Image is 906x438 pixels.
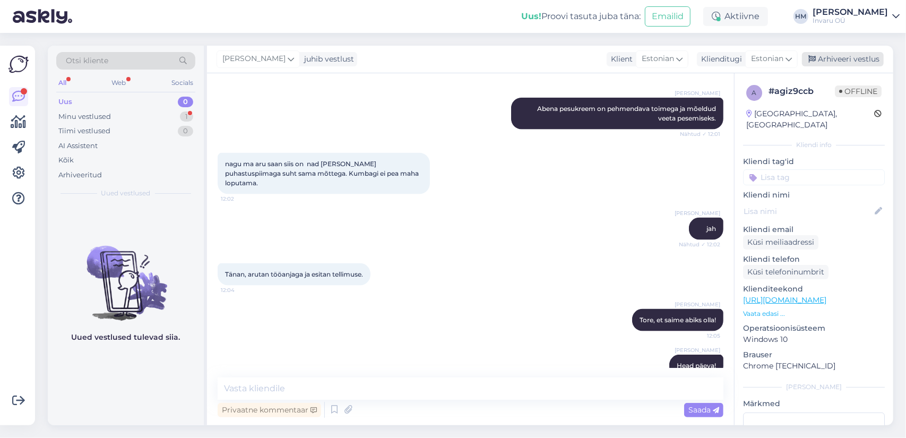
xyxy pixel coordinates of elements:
[680,332,720,340] span: 12:05
[802,52,884,66] div: Arhiveeri vestlus
[679,241,720,248] span: Nähtud ✓ 12:02
[222,53,286,65] span: [PERSON_NAME]
[743,334,885,345] p: Windows 10
[58,97,72,107] div: Uus
[703,7,768,26] div: Aktiivne
[743,295,826,305] a: [URL][DOMAIN_NAME]
[706,225,716,233] span: jah
[225,270,363,278] span: Tänan, arutan tööanjaga ja esitan tellimuse.
[675,209,720,217] span: [PERSON_NAME]
[743,156,885,167] p: Kliendi tag'id
[743,382,885,392] div: [PERSON_NAME]
[680,130,720,138] span: Nähtud ✓ 12:01
[521,10,641,23] div: Proovi tasuta juba täna:
[58,111,111,122] div: Minu vestlused
[751,53,783,65] span: Estonian
[72,332,180,343] p: Uued vestlused tulevad siia.
[58,141,98,151] div: AI Assistent
[56,76,68,90] div: All
[66,55,108,66] span: Otsi kliente
[743,323,885,334] p: Operatsioonisüsteem
[813,8,888,16] div: [PERSON_NAME]
[677,362,716,370] span: Head päeva!
[746,108,874,131] div: [GEOGRAPHIC_DATA], [GEOGRAPHIC_DATA]
[221,286,261,294] span: 12:04
[180,111,193,122] div: 1
[607,54,633,65] div: Klient
[169,76,195,90] div: Socials
[688,405,719,415] span: Saada
[58,126,110,136] div: Tiimi vestlused
[58,155,74,166] div: Kõik
[101,188,151,198] span: Uued vestlused
[743,190,885,201] p: Kliendi nimi
[743,360,885,372] p: Chrome [TECHNICAL_ID]
[675,300,720,308] span: [PERSON_NAME]
[743,140,885,150] div: Kliendi info
[675,346,720,354] span: [PERSON_NAME]
[8,54,29,74] img: Askly Logo
[642,53,674,65] span: Estonian
[225,160,420,187] span: nagu ma aru saan siis on nad [PERSON_NAME] puhastuspiimaga suht sama mõttega. Kumbagi ei pea maha...
[813,8,900,25] a: [PERSON_NAME]Invaru OÜ
[178,97,193,107] div: 0
[743,235,818,250] div: Küsi meiliaadressi
[218,403,321,417] div: Privaatne kommentaar
[743,169,885,185] input: Lisa tag
[743,254,885,265] p: Kliendi telefon
[743,284,885,295] p: Klienditeekond
[48,227,204,322] img: No chats
[697,54,742,65] div: Klienditugi
[675,89,720,97] span: [PERSON_NAME]
[835,85,882,97] span: Offline
[110,76,128,90] div: Web
[178,126,193,136] div: 0
[793,9,808,24] div: HM
[752,89,757,97] span: a
[743,224,885,235] p: Kliendi email
[640,316,716,324] span: Tore, et saime abiks olla!
[813,16,888,25] div: Invaru OÜ
[744,205,873,217] input: Lisa nimi
[645,6,691,27] button: Emailid
[743,265,829,279] div: Küsi telefoninumbrit
[300,54,354,65] div: juhib vestlust
[537,105,718,122] span: Abena pesukreem on pehmendava toimega ja mõeldud veeta pesemiseks.
[769,85,835,98] div: # agiz9ccb
[521,11,541,21] b: Uus!
[221,195,261,203] span: 12:02
[743,309,885,319] p: Vaata edasi ...
[743,349,885,360] p: Brauser
[743,398,885,409] p: Märkmed
[58,170,102,181] div: Arhiveeritud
